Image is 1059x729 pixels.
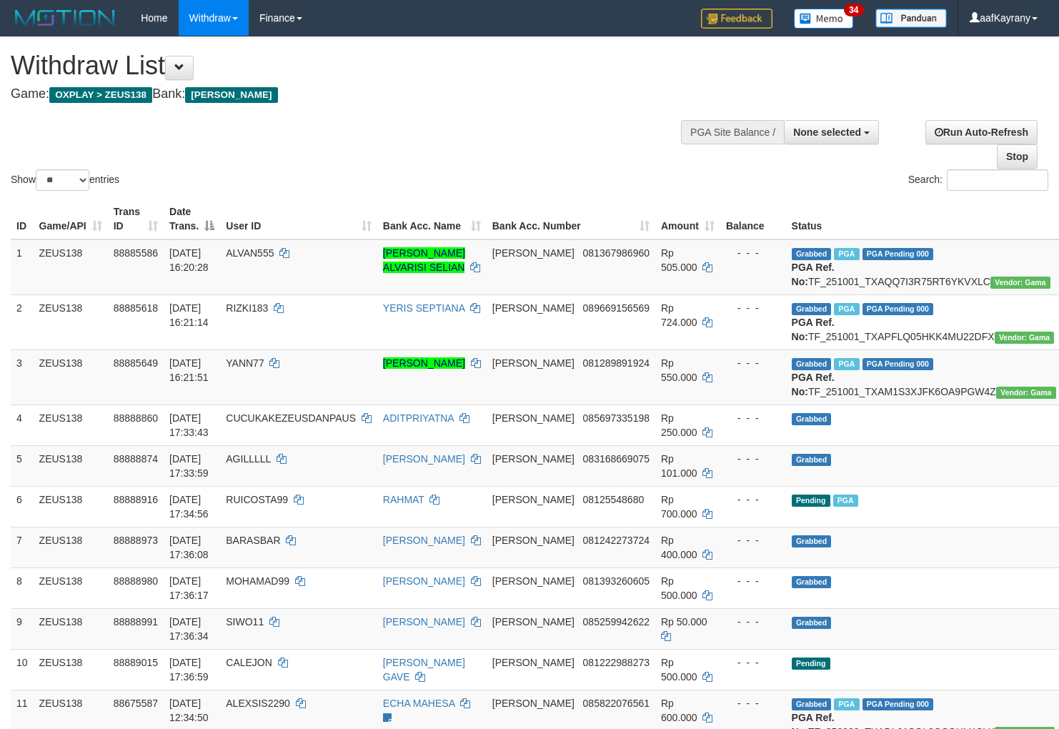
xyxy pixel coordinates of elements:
[792,658,830,670] span: Pending
[792,495,830,507] span: Pending
[114,575,158,587] span: 88888980
[114,535,158,546] span: 88888973
[11,199,34,239] th: ID
[492,698,575,709] span: [PERSON_NAME]
[661,453,697,479] span: Rp 101.000
[792,303,832,315] span: Grabbed
[11,405,34,445] td: 4
[833,495,858,507] span: Marked by aafsolysreylen
[114,302,158,314] span: 88885618
[226,412,356,424] span: CUCUKAKEZEUSDANPAUS
[11,349,34,405] td: 3
[169,616,209,642] span: [DATE] 17:36:34
[492,535,575,546] span: [PERSON_NAME]
[383,357,465,369] a: [PERSON_NAME]
[583,247,650,259] span: Copy 081367986960 to clipboard
[583,453,650,465] span: Copy 083168669075 to clipboard
[997,144,1038,169] a: Stop
[862,358,934,370] span: PGA Pending
[226,302,268,314] span: RIZKI183
[114,698,158,709] span: 88675587
[169,453,209,479] span: [DATE] 17:33:59
[226,616,264,628] span: SIWO11
[583,412,650,424] span: Copy 085697335198 to clipboard
[583,657,650,668] span: Copy 081222988273 to clipboard
[661,657,697,683] span: Rp 500.000
[383,247,465,273] a: [PERSON_NAME] ALVARISI SELIAN
[169,657,209,683] span: [DATE] 17:36:59
[792,262,835,287] b: PGA Ref. No:
[726,574,780,588] div: - - -
[11,567,34,608] td: 8
[492,494,575,505] span: [PERSON_NAME]
[726,246,780,260] div: - - -
[792,317,835,342] b: PGA Ref. No:
[834,303,859,315] span: Marked by aafanarl
[34,445,108,486] td: ZEUS138
[661,535,697,560] span: Rp 400.000
[492,247,575,259] span: [PERSON_NAME]
[226,535,280,546] span: BARASBAR
[226,698,290,709] span: ALEXSIS2290
[990,277,1050,289] span: Vendor URL: https://trx31.1velocity.biz
[169,575,209,601] span: [DATE] 17:36:17
[792,372,835,397] b: PGA Ref. No:
[383,535,465,546] a: [PERSON_NAME]
[792,617,832,629] span: Grabbed
[862,248,934,260] span: PGA Pending
[169,412,209,438] span: [DATE] 17:33:43
[792,535,832,547] span: Grabbed
[11,608,34,649] td: 9
[661,357,697,383] span: Rp 550.000
[383,575,465,587] a: [PERSON_NAME]
[383,657,465,683] a: [PERSON_NAME] GAVE
[947,169,1048,191] input: Search:
[220,199,377,239] th: User ID: activate to sort column ascending
[34,239,108,295] td: ZEUS138
[583,698,650,709] span: Copy 085822076561 to clipboard
[11,527,34,567] td: 7
[11,649,34,690] td: 10
[492,357,575,369] span: [PERSON_NAME]
[862,303,934,315] span: PGA Pending
[11,7,119,29] img: MOTION_logo.png
[995,332,1055,344] span: Vendor URL: https://trx31.1velocity.biz
[226,357,264,369] span: YANN77
[492,657,575,668] span: [PERSON_NAME]
[792,248,832,260] span: Grabbed
[681,120,784,144] div: PGA Site Balance /
[169,494,209,520] span: [DATE] 17:34:56
[996,387,1056,399] span: Vendor URL: https://trx31.1velocity.biz
[726,356,780,370] div: - - -
[583,575,650,587] span: Copy 081393260605 to clipboard
[114,453,158,465] span: 88888874
[114,616,158,628] span: 88888991
[661,494,697,520] span: Rp 700.000
[583,302,650,314] span: Copy 089669156569 to clipboard
[226,657,272,668] span: CALEJON
[185,87,277,103] span: [PERSON_NAME]
[34,294,108,349] td: ZEUS138
[661,247,697,273] span: Rp 505.000
[226,453,271,465] span: AGILLLLL
[11,486,34,527] td: 6
[11,169,119,191] label: Show entries
[108,199,164,239] th: Trans ID: activate to sort column ascending
[169,247,209,273] span: [DATE] 16:20:28
[34,567,108,608] td: ZEUS138
[11,239,34,295] td: 1
[726,615,780,629] div: - - -
[925,120,1038,144] a: Run Auto-Refresh
[114,357,158,369] span: 88885649
[583,535,650,546] span: Copy 081242273724 to clipboard
[11,445,34,486] td: 5
[36,169,89,191] select: Showentries
[834,358,859,370] span: Marked by aafanarl
[34,405,108,445] td: ZEUS138
[834,698,859,710] span: Marked by aafpengsreynich
[784,120,879,144] button: None selected
[792,413,832,425] span: Grabbed
[114,494,158,505] span: 88888916
[383,616,465,628] a: [PERSON_NAME]
[792,576,832,588] span: Grabbed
